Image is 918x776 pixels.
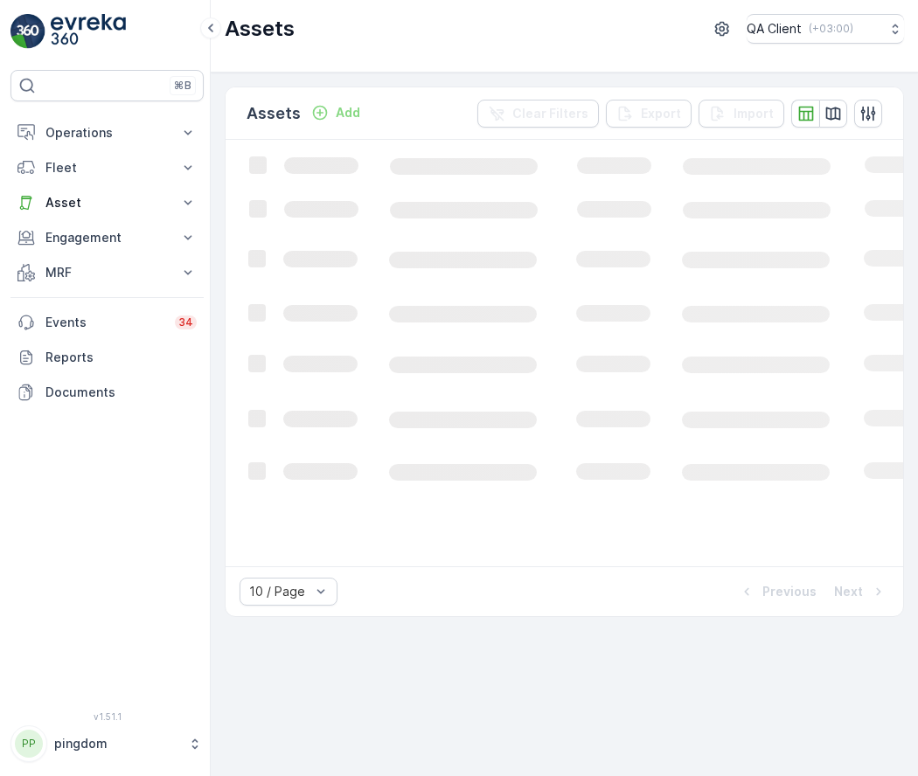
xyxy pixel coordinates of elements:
[45,194,169,211] p: Asset
[10,14,45,49] img: logo
[45,384,197,401] p: Documents
[762,583,817,600] p: Previous
[10,375,204,410] a: Documents
[809,22,853,36] p: ( +03:00 )
[10,340,204,375] a: Reports
[10,115,204,150] button: Operations
[10,725,204,762] button: PPpingdom
[51,14,126,49] img: logo_light-DOdMpM7g.png
[10,305,204,340] a: Events34
[174,79,191,93] p: ⌘B
[699,100,784,128] button: Import
[512,105,588,122] p: Clear Filters
[15,730,43,758] div: PP
[304,102,367,123] button: Add
[10,185,204,220] button: Asset
[45,124,169,142] p: Operations
[10,150,204,185] button: Fleet
[834,583,863,600] p: Next
[336,104,360,121] p: Add
[178,315,193,329] p: 34
[736,581,818,602] button: Previous
[225,15,295,43] p: Assets
[247,101,301,126] p: Assets
[45,349,197,366] p: Reports
[45,314,164,331] p: Events
[747,14,904,44] button: QA Client(+03:00)
[477,100,599,128] button: Clear Filters
[641,105,681,122] p: Export
[45,159,169,177] p: Fleet
[10,711,204,722] span: v 1.51.1
[45,264,169,281] p: MRF
[54,735,179,752] p: pingdom
[45,229,169,246] p: Engagement
[734,105,774,122] p: Import
[747,20,802,38] p: QA Client
[10,220,204,255] button: Engagement
[606,100,692,128] button: Export
[832,581,889,602] button: Next
[10,255,204,290] button: MRF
